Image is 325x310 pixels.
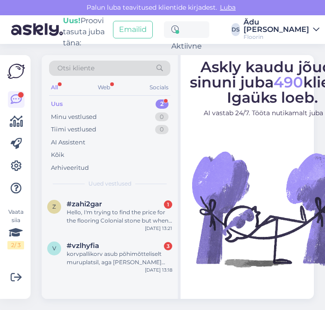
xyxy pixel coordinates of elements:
div: 0 [155,125,169,134]
span: Otsi kliente [57,63,94,73]
div: Arhiveeritud [51,163,89,173]
div: Hello, I'm trying to find the price for the flooring Colonial stone but when I try to press in a ... [67,208,172,225]
div: 2 / 3 [7,241,24,249]
div: Vaata siia [7,208,24,249]
div: korvpallikorv asub põhimõtteliselt muruplatsil, aga [PERSON_NAME] luua selline väike ala, kus on ... [67,250,172,267]
div: Minu vestlused [51,112,97,122]
div: Uus [51,99,63,109]
div: 0 [155,112,169,122]
div: All [49,81,60,93]
span: 490 [274,73,303,91]
div: 1 [164,200,172,209]
div: Tiimi vestlused [51,125,96,134]
div: Socials [148,81,170,93]
div: 2 [156,99,169,109]
div: DS [231,23,240,36]
span: v [52,245,56,252]
button: Emailid [113,21,153,38]
div: Kõik [51,150,64,160]
span: Luba [217,3,238,12]
img: Askly Logo [7,62,25,80]
div: Web [96,81,112,93]
span: Uued vestlused [88,180,131,188]
div: Ädu [PERSON_NAME] [244,19,309,33]
span: z [52,203,56,210]
div: Proovi tasuta juba täna: [63,15,109,49]
div: 3 [164,242,172,250]
span: #vzlhyfia [67,242,99,250]
div: [DATE] 13:21 [145,225,172,232]
div: [DATE] 13:18 [145,267,172,273]
div: AI Assistent [51,138,85,147]
a: Ädu [PERSON_NAME]Floorin [244,19,319,41]
span: #zahi2gar [67,200,102,208]
div: Aktiivne [164,21,209,38]
b: Uus! [63,16,81,25]
div: Floorin [244,33,309,41]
